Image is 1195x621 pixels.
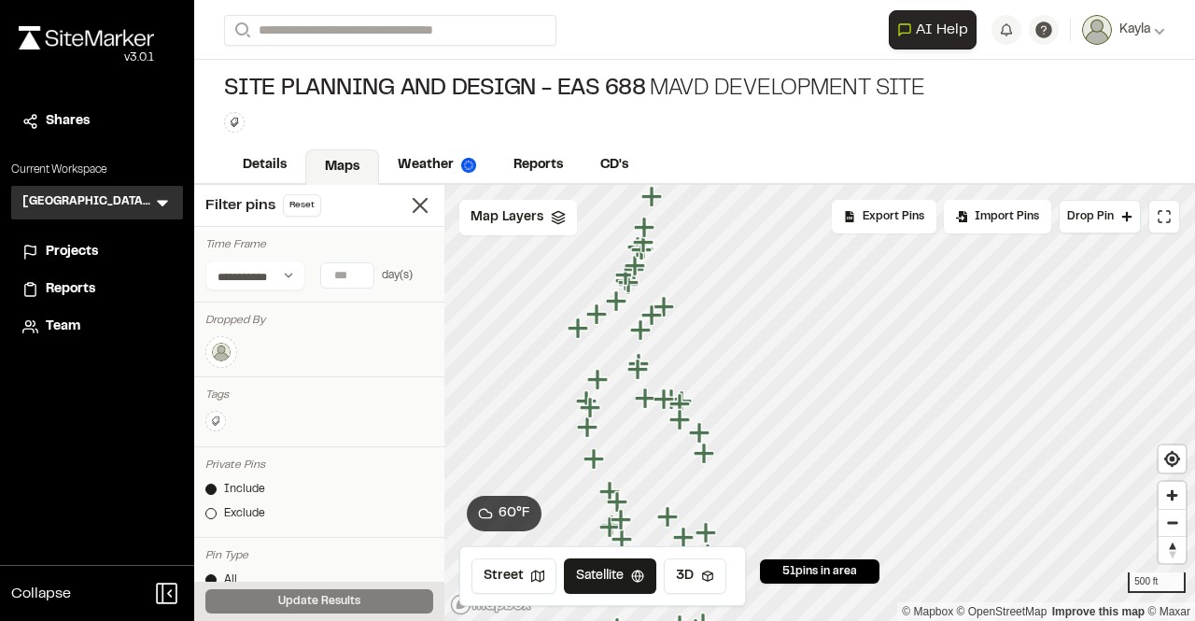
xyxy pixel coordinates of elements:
[615,263,640,288] div: Map marker
[576,389,600,414] div: Map marker
[467,496,541,531] button: 60°F
[587,368,612,392] div: Map marker
[471,558,556,594] button: Street
[1052,605,1145,618] a: Map feedback
[641,185,666,209] div: Map marker
[1159,509,1186,536] button: Zoom out
[628,352,653,376] div: Map marker
[657,505,682,529] div: Map marker
[19,49,154,66] div: Oh geez...please don't...
[669,392,694,416] div: Map marker
[205,457,433,473] div: Private Pins
[224,75,646,105] span: Site Planning and Design - EAS 688
[11,583,71,605] span: Collapse
[471,207,543,228] span: Map Layers
[568,317,592,341] div: Map marker
[1119,20,1150,40] span: Kayla
[379,148,495,183] a: Weather
[631,238,655,262] div: Map marker
[630,318,654,343] div: Map marker
[697,543,722,567] div: Map marker
[599,480,624,504] div: Map marker
[633,231,657,255] div: Map marker
[1059,200,1141,233] button: Drop Pin
[224,75,925,105] div: MAVD Development Site
[607,490,631,515] div: Map marker
[450,594,532,615] a: Mapbox logo
[305,149,379,185] a: Maps
[1159,536,1186,563] button: Reset bearing to north
[618,271,642,295] div: Map marker
[634,216,658,240] div: Map marker
[205,589,433,614] button: Update Results
[11,162,183,178] p: Current Workspace
[19,26,154,49] img: rebrand.png
[1159,537,1186,563] span: Reset bearing to north
[1159,510,1186,536] span: Zoom out
[606,289,630,314] div: Map marker
[832,200,936,233] div: Export pins in P, N, E, Z, D format
[1067,208,1114,225] span: Drop Pin
[224,148,305,183] a: Details
[782,563,857,580] span: 51 pins in area
[205,312,433,329] div: Dropped By
[205,547,433,564] div: Pin Type
[224,572,237,588] div: All
[635,387,659,411] div: Map marker
[615,269,640,293] div: Map marker
[1082,15,1165,45] button: Kayla
[205,336,237,368] button: Kayla
[641,303,666,328] div: Map marker
[673,526,697,550] div: Map marker
[495,148,582,183] a: Reports
[957,605,1047,618] a: OpenStreetMap
[889,10,977,49] button: Open AI Assistant
[654,388,678,412] div: Map marker
[22,111,172,132] a: Shares
[22,317,172,337] a: Team
[975,208,1039,225] span: Import Pins
[205,236,433,253] div: Time Frame
[624,258,648,282] div: Map marker
[205,411,226,431] button: Edit Tags
[1159,482,1186,509] button: Zoom in
[224,505,265,522] div: Exclude
[382,267,413,284] div: day(s)
[22,193,153,212] h3: [GEOGRAPHIC_DATA][US_STATE] SEAS-EAS 688 Site Planning and Design
[564,558,656,594] button: Satellite
[461,158,476,173] img: precipai.png
[586,303,611,327] div: Map marker
[599,515,624,540] div: Map marker
[916,19,968,41] span: AI Help
[224,481,265,498] div: Include
[696,521,720,545] div: Map marker
[46,111,90,132] span: Shares
[224,15,258,46] button: Search
[627,235,652,260] div: Map marker
[205,387,433,403] div: Tags
[582,148,647,183] a: CD's
[1159,445,1186,473] button: Find my location
[283,194,321,217] button: Reset
[22,279,172,300] a: Reports
[224,112,245,133] button: Edit Tags
[664,558,726,594] button: 3D
[444,185,1195,621] canvas: Map
[863,208,924,225] span: Export Pins
[1082,15,1112,45] img: User
[1147,605,1190,618] a: Maxar
[889,10,984,49] div: Open AI Assistant
[210,341,232,363] img: Kayla
[577,416,601,440] div: Map marker
[46,242,98,262] span: Projects
[669,408,694,432] div: Map marker
[583,447,608,472] div: Map marker
[654,295,678,319] div: Map marker
[627,358,652,382] div: Map marker
[902,605,953,618] a: Mapbox
[625,254,649,278] div: Map marker
[499,503,530,524] span: 60 ° F
[46,317,80,337] span: Team
[1128,572,1186,593] div: 500 ft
